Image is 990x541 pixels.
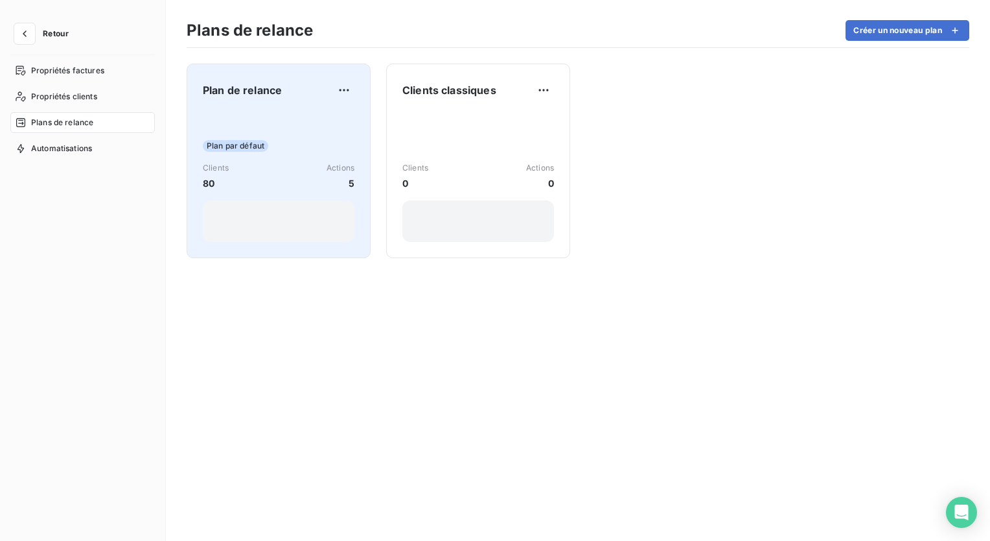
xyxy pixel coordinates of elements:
span: Actions [327,162,354,174]
span: Actions [526,162,554,174]
a: Automatisations [10,138,155,159]
div: Open Intercom Messenger [946,497,977,528]
span: Propriétés clients [31,91,97,102]
span: Automatisations [31,143,92,154]
span: Plans de relance [31,117,93,128]
span: Retour [43,30,69,38]
span: 0 [402,176,428,190]
span: Propriétés factures [31,65,104,77]
button: Retour [10,23,79,44]
button: Créer un nouveau plan [846,20,969,41]
span: 5 [327,176,354,190]
h3: Plans de relance [187,19,313,42]
a: Plans de relance [10,112,155,133]
a: Propriétés factures [10,60,155,81]
span: Clients classiques [402,82,496,98]
span: Clients [402,162,428,174]
span: Plan de relance [203,82,282,98]
span: 80 [203,176,229,190]
span: Clients [203,162,229,174]
a: Propriétés clients [10,86,155,107]
span: 0 [526,176,554,190]
span: Plan par défaut [203,140,268,152]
